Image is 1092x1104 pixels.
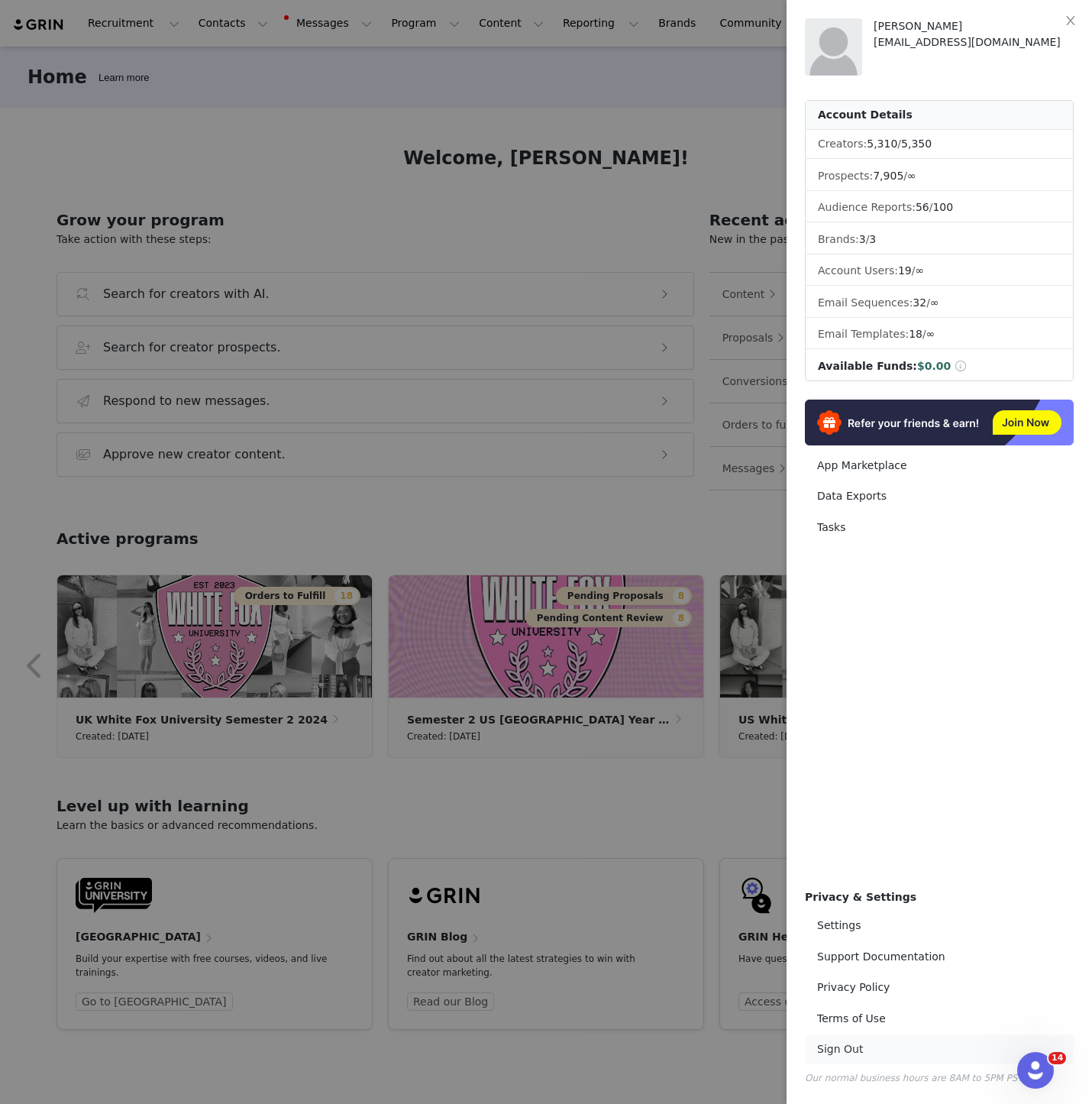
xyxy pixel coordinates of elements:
span: 3 [859,233,866,245]
div: Account Details [806,101,1073,130]
li: Brands: [806,225,1073,254]
li: Audience Reports: / [806,193,1073,222]
a: Tasks [805,513,1074,542]
span: 32 [913,296,926,309]
span: 19 [898,264,912,277]
span: Available Funds: [818,360,917,372]
a: Settings [805,911,1074,940]
i: icon: close [1065,15,1077,27]
a: Sign Out [805,1035,1074,1064]
a: Support Documentation [805,943,1074,971]
a: Privacy Policy [805,973,1074,1002]
a: App Marketplace [805,452,1074,480]
span: $0.00 [917,360,951,372]
li: Prospects: [806,162,1073,191]
span: / [913,296,939,309]
li: Email Templates: [806,320,1073,349]
span: / [873,170,916,182]
span: ∞ [915,264,924,277]
li: Account Users: [806,257,1073,286]
span: ∞ [930,296,939,309]
span: 7,905 [873,170,903,182]
span: 3 [869,233,876,245]
span: 14 [1048,1052,1066,1064]
span: 5,310 [867,138,897,150]
span: ∞ [907,170,916,182]
span: 18 [909,328,922,340]
span: / [867,138,932,150]
span: / [909,328,935,340]
img: Refer & Earn [805,400,1074,445]
a: Terms of Use [805,1005,1074,1033]
li: Email Sequences: [806,289,1073,318]
span: / [859,233,877,245]
span: / [898,264,924,277]
iframe: Intercom live chat [1017,1052,1054,1089]
span: 56 [916,201,929,213]
span: 5,350 [901,138,932,150]
span: 100 [932,201,953,213]
li: Creators: [806,130,1073,159]
div: [PERSON_NAME] [874,18,1074,34]
img: placeholder-profile.jpg [805,18,862,76]
div: [EMAIL_ADDRESS][DOMAIN_NAME] [874,34,1074,50]
span: Privacy & Settings [805,891,916,903]
span: ∞ [926,328,935,340]
a: Data Exports [805,482,1074,510]
span: Our normal business hours are 8AM to 5PM PST. [805,1073,1025,1083]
